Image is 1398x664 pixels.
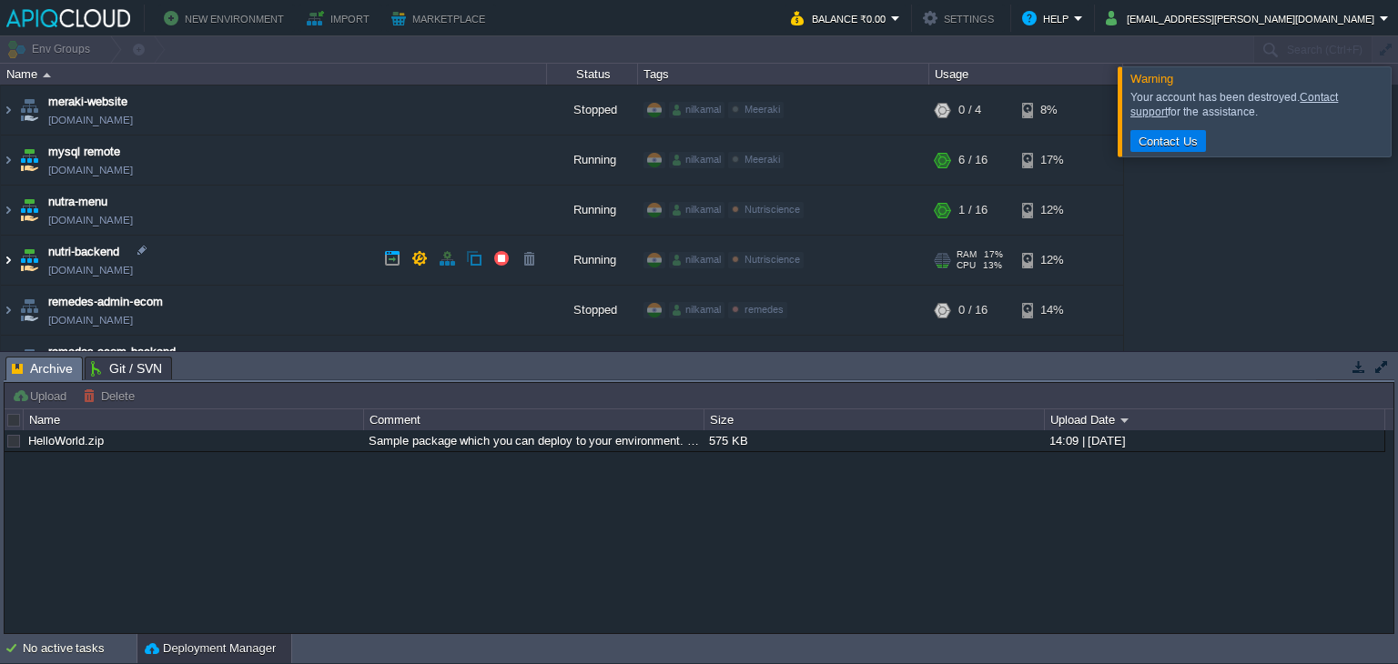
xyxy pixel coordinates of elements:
[958,337,981,386] div: 0 / 8
[23,634,137,663] div: No active tasks
[745,155,780,166] span: Meeraki
[1022,136,1081,186] div: 17%
[1106,7,1380,29] button: [EMAIL_ADDRESS][PERSON_NAME][DOMAIN_NAME]
[365,409,704,430] div: Comment
[1,337,15,386] img: AMDAwAAAACH5BAEAAAAALAAAAAABAAEAAAICRAEAOw==
[958,287,988,336] div: 0 / 16
[669,253,724,269] div: nilkamal
[1045,430,1383,451] div: 14:09 | [DATE]
[958,136,988,186] div: 6 / 16
[958,86,981,136] div: 0 / 4
[1,236,15,286] img: AMDAwAAAACH5BAEAAAAALAAAAAABAAEAAAICRAEAOw==
[1022,287,1081,336] div: 14%
[745,205,800,216] span: Nutriscience
[48,162,133,180] span: [DOMAIN_NAME]
[669,203,724,219] div: nilkamal
[547,337,638,386] div: Stopped
[28,434,104,448] a: HelloWorld.zip
[704,430,1043,451] div: 575 KB
[48,144,120,162] a: mysql remote
[930,64,1122,85] div: Usage
[1022,7,1074,29] button: Help
[669,303,724,319] div: nilkamal
[1022,337,1081,386] div: 13%
[48,294,163,312] a: remedes-admin-ecom
[6,9,130,27] img: APIQCloud
[1133,133,1203,149] button: Contact Us
[1130,72,1173,86] span: Warning
[16,287,42,336] img: AMDAwAAAACH5BAEAAAAALAAAAAABAAEAAAICRAEAOw==
[705,409,1044,430] div: Size
[48,94,127,112] a: meraki-website
[48,244,119,262] a: nutri-backend
[983,261,1002,272] span: 13%
[791,7,891,29] button: Balance ₹0.00
[16,236,42,286] img: AMDAwAAAACH5BAEAAAAALAAAAAABAAEAAAICRAEAOw==
[639,64,928,85] div: Tags
[48,112,133,130] a: [DOMAIN_NAME]
[1046,409,1384,430] div: Upload Date
[547,136,638,186] div: Running
[547,287,638,336] div: Stopped
[43,73,51,77] img: AMDAwAAAACH5BAEAAAAALAAAAAABAAEAAAICRAEAOw==
[1022,86,1081,136] div: 8%
[164,7,289,29] button: New Environment
[48,194,107,212] a: nutra-menu
[91,357,162,379] span: Git / SVN
[745,255,800,266] span: Nutriscience
[48,262,133,280] a: [DOMAIN_NAME]
[958,186,988,236] div: 1 / 16
[669,103,724,119] div: nilkamal
[2,64,546,85] div: Name
[12,387,72,404] button: Upload
[1,287,15,336] img: AMDAwAAAACH5BAEAAAAALAAAAAABAAEAAAICRAEAOw==
[25,409,363,430] div: Name
[1,186,15,236] img: AMDAwAAAACH5BAEAAAAALAAAAAABAAEAAAICRAEAOw==
[923,7,999,29] button: Settings
[48,312,133,330] a: [DOMAIN_NAME]
[12,357,73,380] span: Archive
[83,387,140,404] button: Delete
[48,212,133,230] a: [DOMAIN_NAME]
[745,305,784,316] span: remedes
[547,186,638,236] div: Running
[669,153,724,169] div: nilkamal
[16,337,42,386] img: AMDAwAAAACH5BAEAAAAALAAAAAABAAEAAAICRAEAOw==
[16,186,42,236] img: AMDAwAAAACH5BAEAAAAALAAAAAABAAEAAAICRAEAOw==
[548,64,637,85] div: Status
[391,7,491,29] button: Marketplace
[547,236,638,286] div: Running
[307,7,375,29] button: Import
[1,136,15,186] img: AMDAwAAAACH5BAEAAAAALAAAAAABAAEAAAICRAEAOw==
[957,261,976,272] span: CPU
[16,136,42,186] img: AMDAwAAAACH5BAEAAAAALAAAAAABAAEAAAICRAEAOw==
[1022,186,1081,236] div: 12%
[1022,236,1081,286] div: 12%
[957,250,977,261] span: RAM
[145,639,276,658] button: Deployment Manager
[16,86,42,136] img: AMDAwAAAACH5BAEAAAAALAAAAAABAAEAAAICRAEAOw==
[1130,90,1386,119] div: Your account has been destroyed. for the assistance.
[1,86,15,136] img: AMDAwAAAACH5BAEAAAAALAAAAAABAAEAAAICRAEAOw==
[547,86,638,136] div: Stopped
[745,105,780,116] span: Meeraki
[48,344,176,362] a: remedes-ecom-backend
[984,250,1003,261] span: 17%
[364,430,703,451] div: Sample package which you can deploy to your environment. Feel free to delete and upload a package...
